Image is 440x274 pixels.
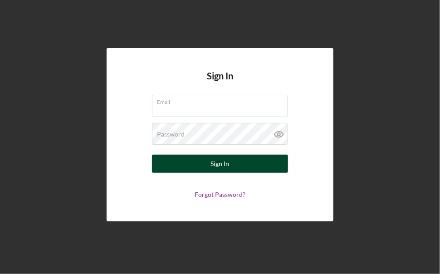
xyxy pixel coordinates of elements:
button: Sign In [152,155,288,173]
h4: Sign In [207,71,233,95]
label: Email [157,95,288,105]
label: Password [157,131,185,138]
div: Sign In [211,155,230,173]
a: Forgot Password? [195,191,245,198]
